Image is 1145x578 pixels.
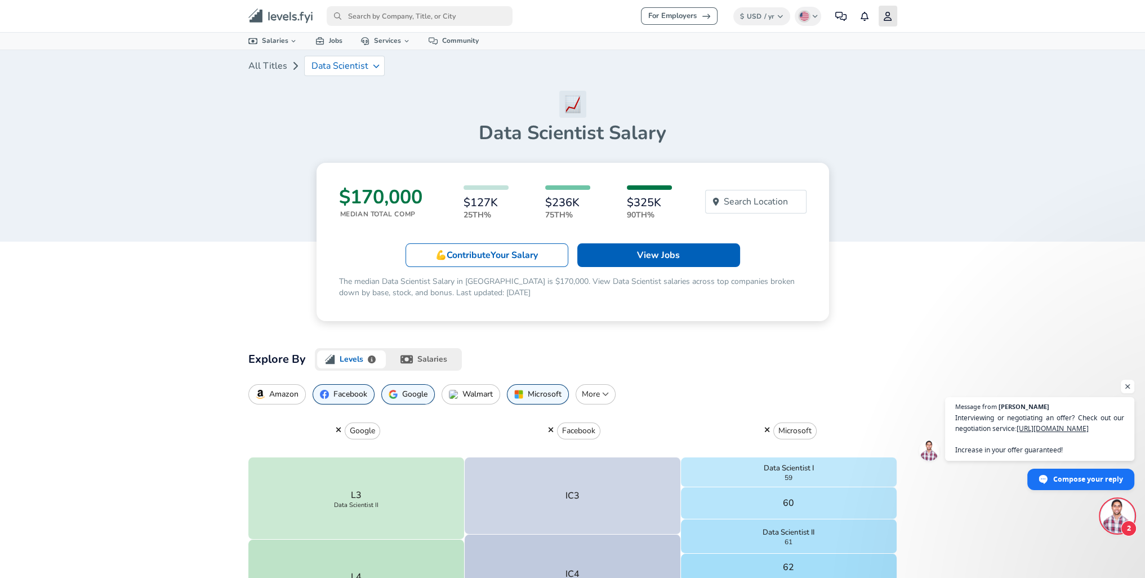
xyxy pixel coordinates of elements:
img: Data Scientist Icon [559,91,586,118]
span: / yr [764,12,774,21]
button: More [576,384,616,404]
input: Search by Company, Title, or City [327,6,513,26]
h2: Explore By [248,350,306,368]
button: Microsoft [773,423,817,439]
h6: $236K [545,197,590,209]
p: More [581,389,611,400]
button: English (US) [795,7,822,26]
p: L3 [351,488,362,502]
button: Facebook [313,384,375,404]
button: $USD/ yr [733,7,790,25]
p: 💪 Contribute [435,248,538,262]
a: All Titles [248,55,287,77]
h1: Data Scientist Salary [248,121,897,145]
img: FacebookIcon [320,390,329,399]
p: View Jobs [637,248,680,262]
a: 💪ContributeYour Salary [406,243,568,267]
span: USD [747,12,761,21]
p: Facebook [562,425,595,437]
button: levels.fyi logoLevels [315,348,389,371]
button: Google [381,384,435,404]
a: For Employers [641,7,718,25]
span: 59 [785,474,792,481]
span: Your Salary [491,249,538,261]
span: Message from [955,403,997,410]
p: Walmart [462,390,493,399]
div: Open chat [1101,499,1134,533]
a: View Jobs [577,243,740,267]
p: Median Total Comp [340,209,422,219]
nav: primary [235,5,911,28]
p: IC3 [565,489,580,503]
img: WalmartIcon [449,390,458,399]
h6: $325K [627,197,672,209]
button: 60 [681,487,897,519]
a: Services [351,33,420,49]
p: Microsoft [528,390,562,399]
button: salaries [388,348,462,371]
p: Data Scientist [311,61,368,71]
p: Data Scientist I [764,463,814,474]
button: Walmart [442,384,500,404]
p: 62 [783,561,794,574]
p: Facebook [333,390,367,399]
span: [PERSON_NAME] [999,403,1049,410]
p: Microsoft [778,425,812,437]
p: Google [350,425,375,437]
a: Community [420,33,488,49]
img: MicrosoftIcon [514,390,523,399]
p: Search Location [724,195,788,208]
button: Data Scientist I59 [681,457,897,487]
img: English (US) [800,12,809,21]
p: 90th% [627,209,672,221]
button: Google [345,423,380,439]
img: AmazonIcon [256,390,265,399]
span: $ [740,12,744,21]
span: Compose your reply [1053,469,1123,489]
p: Amazon [269,390,298,399]
span: Data Scientist II [334,502,378,508]
a: Salaries [239,33,307,49]
button: L3Data Scientist II [248,457,465,540]
p: 25th% [464,209,509,221]
img: levels.fyi logo [325,354,335,364]
p: Google [402,390,427,399]
button: Facebook [557,423,600,439]
img: GoogleIcon [389,390,398,399]
p: Data Scientist II [763,527,814,539]
button: IC3 [465,457,681,535]
h3: $170,000 [339,185,422,209]
a: Jobs [306,33,351,49]
span: Interviewing or negotiating an offer? Check out our negotiation service: Increase in your offer g... [955,412,1124,455]
span: 2 [1121,521,1137,536]
span: 61 [785,539,792,545]
p: The median Data Scientist Salary in [GEOGRAPHIC_DATA] is $170,000. View Data Scientist salaries a... [339,276,807,299]
p: 75th% [545,209,590,221]
button: Data Scientist II61 [681,519,897,554]
p: 60 [783,496,794,510]
button: Microsoft [507,384,569,404]
button: Amazon [248,384,306,404]
h6: $127K [464,197,509,209]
